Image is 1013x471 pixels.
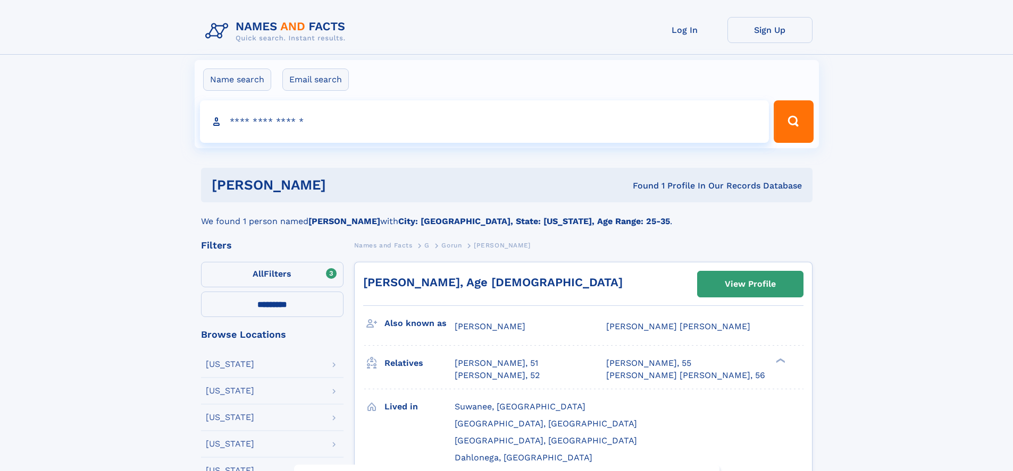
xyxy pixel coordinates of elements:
[201,262,344,287] label: Filters
[774,100,813,143] button: Search Button
[201,330,344,339] div: Browse Locations
[203,68,271,91] label: Name search
[455,452,592,463] span: Dahlonega, [GEOGRAPHIC_DATA]
[206,360,254,369] div: [US_STATE]
[727,17,813,43] a: Sign Up
[424,238,430,252] a: G
[474,242,531,249] span: [PERSON_NAME]
[212,178,480,192] h1: [PERSON_NAME]
[455,357,538,369] a: [PERSON_NAME], 51
[384,314,455,332] h3: Also known as
[201,202,813,228] div: We found 1 person named with .
[606,321,750,331] span: [PERSON_NAME] [PERSON_NAME]
[200,100,769,143] input: search input
[201,17,354,46] img: Logo Names and Facts
[206,413,254,422] div: [US_STATE]
[384,398,455,416] h3: Lived in
[479,180,802,192] div: Found 1 Profile In Our Records Database
[206,440,254,448] div: [US_STATE]
[398,216,670,226] b: City: [GEOGRAPHIC_DATA], State: [US_STATE], Age Range: 25-35
[424,242,430,249] span: G
[201,241,344,250] div: Filters
[606,370,765,381] a: [PERSON_NAME] [PERSON_NAME], 56
[725,272,776,296] div: View Profile
[606,357,691,369] a: [PERSON_NAME], 55
[773,357,786,364] div: ❯
[384,354,455,372] h3: Relatives
[441,238,462,252] a: Gorun
[455,321,525,331] span: [PERSON_NAME]
[308,216,380,226] b: [PERSON_NAME]
[455,418,637,429] span: [GEOGRAPHIC_DATA], [GEOGRAPHIC_DATA]
[363,276,623,289] a: [PERSON_NAME], Age [DEMOGRAPHIC_DATA]
[455,435,637,446] span: [GEOGRAPHIC_DATA], [GEOGRAPHIC_DATA]
[698,271,803,297] a: View Profile
[455,370,540,381] a: [PERSON_NAME], 52
[441,242,462,249] span: Gorun
[642,17,727,43] a: Log In
[253,269,264,279] span: All
[354,238,413,252] a: Names and Facts
[206,387,254,395] div: [US_STATE]
[282,68,349,91] label: Email search
[455,401,585,412] span: Suwanee, [GEOGRAPHIC_DATA]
